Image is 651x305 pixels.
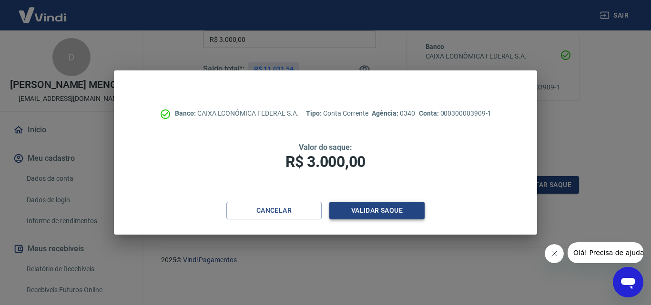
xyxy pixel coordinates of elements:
span: Tipo: [306,109,323,117]
iframe: Mensagem da empresa [568,242,643,263]
button: Cancelar [226,202,322,219]
button: Validar saque [329,202,425,219]
p: Conta Corrente [306,108,368,118]
span: Agência: [372,109,400,117]
iframe: Fechar mensagem [545,244,564,263]
span: Valor do saque: [299,143,352,152]
span: Conta: [419,109,440,117]
iframe: Botão para abrir a janela de mensagens [613,267,643,297]
p: CAIXA ECONÔMICA FEDERAL S.A. [175,108,298,118]
p: 000300003909-1 [419,108,491,118]
span: Banco: [175,109,197,117]
span: Olá! Precisa de ajuda? [6,7,80,14]
p: 0340 [372,108,415,118]
span: R$ 3.000,00 [285,153,366,171]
